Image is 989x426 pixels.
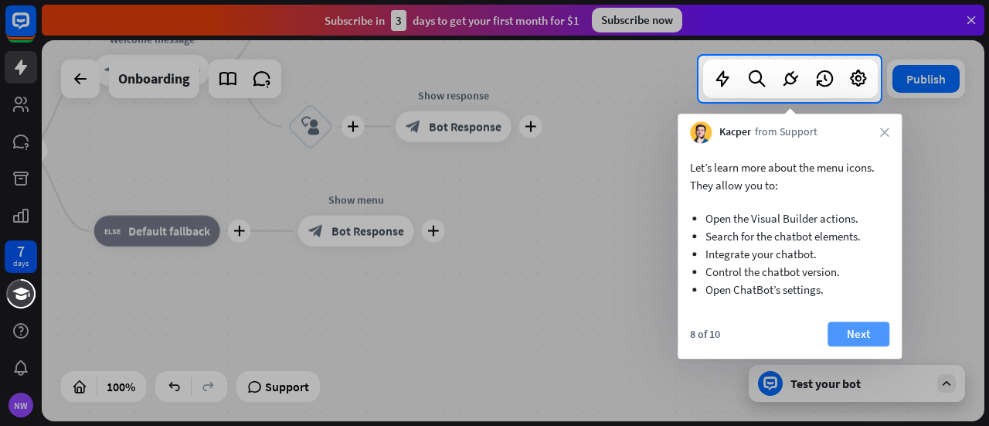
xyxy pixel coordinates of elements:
[880,128,889,137] i: close
[705,245,874,263] li: Integrate your chatbot.
[719,125,751,141] span: Kacper
[755,125,817,141] span: from Support
[705,281,874,298] li: Open ChatBot’s settings.
[705,210,874,227] li: Open the Visual Builder actions.
[705,263,874,281] li: Control the chatbot version.
[828,322,889,346] button: Next
[690,327,720,341] div: 8 of 10
[705,227,874,245] li: Search for the chatbot elements.
[690,158,889,194] p: Let’s learn more about the menu icons. They allow you to:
